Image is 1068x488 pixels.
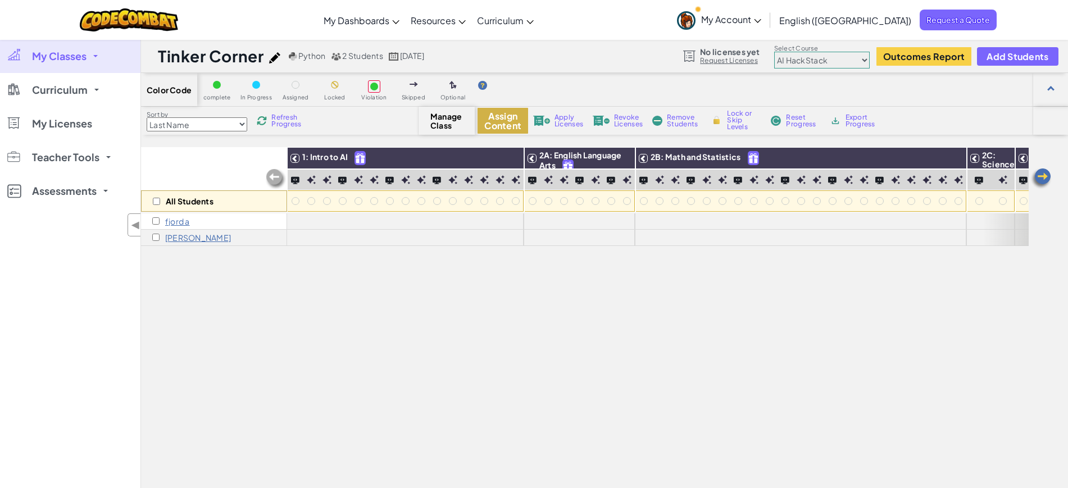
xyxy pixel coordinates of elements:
span: Assigned [283,94,309,101]
img: IconCreate.svg [448,175,457,184]
img: IconCreate.svg [907,175,916,184]
span: Lock or Skip Levels [727,110,760,130]
img: IconLearn.svg [828,176,836,184]
span: Teacher Tools [32,152,99,162]
img: IconCreate.svg [464,175,473,184]
img: IconLearn.svg [433,176,440,184]
img: IconCreate.svg [560,175,569,184]
img: IconLicenseApply.svg [533,116,550,126]
span: Manage Class [430,112,463,130]
img: IconReload.svg [257,116,267,126]
span: Apply Licenses [555,114,583,127]
img: IconOptionalLevel.svg [449,81,457,90]
span: In Progress [240,94,272,101]
img: IconRemoveStudents.svg [652,116,662,126]
p: fjord a [165,217,190,226]
img: IconCreate.svg [544,175,553,184]
img: IconCreate.svg [938,175,947,184]
img: IconLearn.svg [781,176,789,184]
img: IconCreate.svg [417,175,426,184]
span: Remove Students [667,114,701,127]
img: IconLearn.svg [687,176,694,184]
span: Resources [411,15,456,26]
img: IconCreate.svg [480,175,489,184]
img: IconCreate.svg [891,175,900,184]
p: Eloisa Melchor [165,233,231,242]
span: Violation [361,94,387,101]
span: No licenses yet [700,47,760,56]
span: Optional [440,94,466,101]
img: MultipleUsers.png [331,52,341,61]
span: Skipped [402,94,425,101]
img: IconLearn.svg [528,176,536,184]
img: calendar.svg [389,52,399,61]
a: My Account [671,2,767,38]
img: IconCreate.svg [322,175,331,184]
img: IconLearn.svg [607,176,615,184]
img: IconFreeLevelv2.svg [355,152,365,165]
span: complete [203,94,231,101]
span: 2 Students [342,51,383,61]
img: IconCreate.svg [812,175,821,184]
img: IconCreate.svg [591,175,600,184]
img: IconCreate.svg [622,175,631,184]
img: Arrow_Left.png [1030,167,1052,190]
img: IconCreate.svg [511,175,520,184]
img: IconLearn.svg [385,176,393,184]
span: Add Students [987,52,1048,61]
img: IconLearn.svg [1019,176,1027,184]
img: IconCreate.svg [998,175,1007,184]
span: My Dashboards [324,15,389,26]
span: 1: Intro to AI [302,152,348,162]
img: IconCreate.svg [718,175,727,184]
img: IconLearn.svg [639,176,647,184]
span: [DATE] [400,51,424,61]
label: Select Course [774,44,870,53]
a: English ([GEOGRAPHIC_DATA]) [774,5,917,35]
a: My Dashboards [318,5,405,35]
span: Python [298,51,325,61]
button: Assign Content [478,108,528,134]
a: Curriculum [471,5,539,35]
img: IconFreeLevelv2.svg [563,160,573,173]
img: IconLicenseRevoke.svg [593,116,610,126]
img: avatar [677,11,696,30]
img: IconCreate.svg [844,175,853,184]
span: 2A: English Language Arts [539,150,622,170]
h1: Tinker Corner [158,45,263,67]
img: IconLock.svg [711,115,722,125]
img: IconCreate.svg [307,175,316,184]
span: Assessments [32,186,97,196]
img: IconFreeLevelv2.svg [748,152,758,165]
img: python.png [289,52,297,61]
button: Outcomes Report [876,47,971,66]
span: Locked [324,94,345,101]
a: Resources [405,5,471,35]
img: IconCreate.svg [860,175,869,184]
img: CodeCombat logo [80,8,178,31]
span: 2B: Math and Statistics [651,152,740,162]
span: Refresh Progress [271,114,306,127]
img: IconReset.svg [770,116,781,126]
span: My Classes [32,51,87,61]
span: Curriculum [477,15,524,26]
img: IconCreate.svg [954,175,963,184]
img: IconArchive.svg [830,116,840,126]
img: IconCreate.svg [749,175,758,184]
img: IconCreate.svg [765,175,774,184]
img: IconCreate.svg [655,175,664,184]
span: ◀ [131,217,140,233]
p: All Students [166,197,213,206]
img: IconCreate.svg [922,175,931,184]
img: IconHint.svg [478,81,487,90]
label: Sort by [147,110,247,119]
img: IconLearn.svg [734,176,742,184]
img: IconCreate.svg [354,175,363,184]
a: Request Licenses [700,56,760,65]
a: Request a Quote [920,10,997,30]
img: Arrow_Left_Inactive.png [265,168,287,190]
button: Add Students [977,47,1058,66]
